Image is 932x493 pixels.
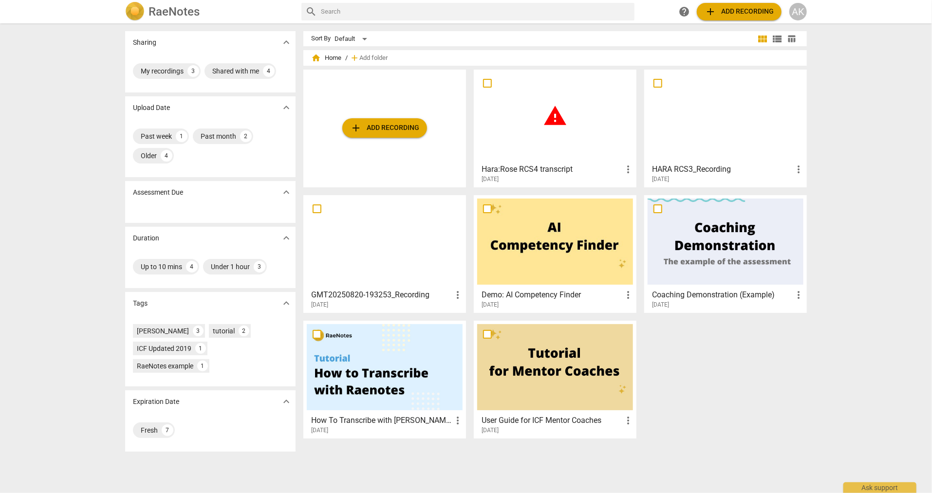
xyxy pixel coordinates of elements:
[133,187,183,198] p: Assessment Due
[195,343,206,354] div: 1
[345,55,348,62] span: /
[311,53,341,63] span: Home
[482,426,499,435] span: [DATE]
[335,31,371,47] div: Default
[125,2,294,21] a: LogoRaeNotes
[648,73,803,183] a: HARA RCS3_Recording[DATE]
[482,175,499,183] span: [DATE]
[162,424,173,436] div: 7
[305,6,317,18] span: search
[321,4,631,19] input: Search
[311,426,328,435] span: [DATE]
[263,65,275,77] div: 4
[212,66,259,76] div: Shared with me
[280,297,292,309] span: expand_more
[279,231,294,245] button: Show more
[359,55,388,62] span: Add folder
[477,73,633,183] a: Hara:Rose RCS4 transcript[DATE]
[254,261,265,273] div: 3
[176,130,187,142] div: 1
[279,296,294,310] button: Show more
[697,3,782,20] button: Upload
[311,289,452,301] h3: GMT20250820-193253_Recording
[771,33,783,45] span: view_list
[482,289,622,301] h3: Demo: AI Competency Finder
[137,344,191,353] div: ICF Updated 2019
[137,326,189,336] div: [PERSON_NAME]
[793,164,804,175] span: more_vert
[133,103,170,113] p: Upload Date
[311,53,321,63] span: home
[280,37,292,48] span: expand_more
[652,301,669,309] span: [DATE]
[755,32,770,46] button: Tile view
[705,6,774,18] span: Add recording
[482,415,622,426] h3: User Guide for ICF Mentor Coaches
[793,289,804,301] span: more_vert
[186,261,198,273] div: 4
[280,186,292,198] span: expand_more
[311,415,452,426] h3: How To Transcribe with RaeNotes
[452,415,464,426] span: more_vert
[279,100,294,115] button: Show more
[770,32,784,46] button: List view
[213,326,235,336] div: tutorial
[757,33,768,45] span: view_module
[350,122,362,134] span: add
[133,233,159,243] p: Duration
[280,232,292,244] span: expand_more
[211,262,250,272] div: Under 1 hour
[125,2,145,21] img: Logo
[652,175,669,183] span: [DATE]
[149,5,200,18] h2: RaeNotes
[133,397,179,407] p: Expiration Date
[307,199,463,309] a: GMT20250820-193253_Recording[DATE]
[350,122,419,134] span: Add recording
[652,164,793,175] h3: HARA RCS3_Recording
[141,131,172,141] div: Past week
[279,185,294,200] button: Show more
[452,289,464,301] span: more_vert
[201,131,236,141] div: Past month
[789,3,807,20] button: AK
[784,32,799,46] button: Table view
[350,53,359,63] span: add
[477,199,633,309] a: Demo: AI Competency Finder[DATE]
[482,164,622,175] h3: Hara:Rose RCS4 transcript
[622,415,634,426] span: more_vert
[311,301,328,309] span: [DATE]
[133,298,148,309] p: Tags
[652,289,793,301] h3: Coaching Demonstration (Example)
[311,35,331,42] div: Sort By
[141,66,184,76] div: My recordings
[280,102,292,113] span: expand_more
[193,326,204,336] div: 3
[622,164,634,175] span: more_vert
[678,6,690,18] span: help
[477,324,633,434] a: User Guide for ICF Mentor Coaches[DATE]
[279,35,294,50] button: Show more
[141,262,182,272] div: Up to 10 mins
[787,34,797,43] span: table_chart
[240,130,252,142] div: 2
[307,324,463,434] a: How To Transcribe with [PERSON_NAME][DATE]
[648,199,803,309] a: Coaching Demonstration (Example)[DATE]
[141,425,158,435] div: Fresh
[543,104,567,128] span: warning
[279,394,294,409] button: Show more
[675,3,693,20] a: Help
[705,6,716,18] span: add
[197,361,208,371] div: 1
[133,37,156,48] p: Sharing
[239,326,249,336] div: 2
[482,301,499,309] span: [DATE]
[137,361,193,371] div: RaeNotes example
[622,289,634,301] span: more_vert
[161,150,172,162] div: 4
[843,482,916,493] div: Ask support
[280,396,292,407] span: expand_more
[342,118,427,138] button: Upload
[141,151,157,161] div: Older
[187,65,199,77] div: 3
